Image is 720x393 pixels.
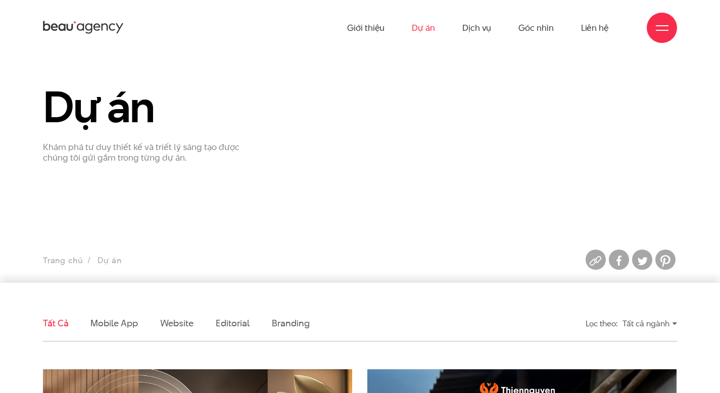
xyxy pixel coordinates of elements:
[622,315,677,332] div: Tất cả ngành
[43,317,68,329] a: Tất cả
[43,83,244,130] h1: Dự án
[43,142,244,163] p: Khám phá tư duy thiết kế và triết lý sáng tạo được chúng tôi gửi gắm trong từng dự án.
[272,317,309,329] a: Branding
[216,317,250,329] a: Editorial
[160,317,194,329] a: Website
[586,315,617,332] div: Lọc theo:
[43,255,82,266] a: Trang chủ
[90,317,137,329] a: Mobile app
